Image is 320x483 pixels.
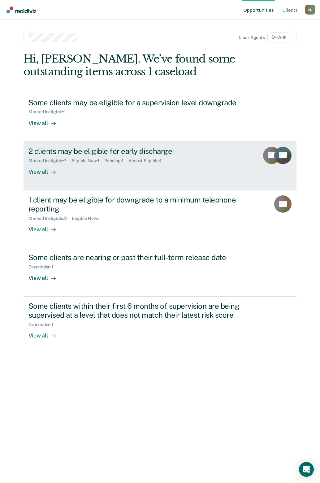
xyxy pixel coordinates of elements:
[24,142,297,190] a: 2 clients may be eligible for early dischargeMarked Ineligible:7Eligible Now:1Pending:1Almost Eli...
[267,33,290,42] span: D4A
[28,264,58,270] div: Overridden : 1
[24,93,297,142] a: Some clients may be eligible for a supervision level downgradeMarked Ineligible:1View all
[28,98,246,107] div: Some clients may be eligible for a supervision level downgrade
[299,462,314,477] div: Open Intercom Messenger
[28,115,63,127] div: View all
[28,195,246,213] div: 1 client may be eligible for downgrade to a minimum telephone reporting
[24,297,297,354] a: Some clients within their first 6 months of supervision are being supervised at a level that does...
[28,109,71,115] div: Marked Ineligible : 1
[24,53,242,78] div: Hi, [PERSON_NAME]. We’ve found some outstanding items across 1 caseload
[305,5,315,15] div: A D
[28,322,58,327] div: Overridden : 1
[6,7,36,13] img: Recidiviz
[305,5,315,15] button: Profile dropdown button
[28,163,63,175] div: View all
[24,248,297,297] a: Some clients are nearing or past their full-term release dateOverridden:1View all
[71,158,104,163] div: Eligible Now : 1
[239,35,265,40] div: Clear agents
[24,190,297,248] a: 1 client may be eligible for downgrade to a minimum telephone reportingMarked Ineligible:3Eligibl...
[128,158,166,163] div: Almost Eligible : 1
[28,216,72,221] div: Marked Ineligible : 3
[28,302,246,320] div: Some clients within their first 6 months of supervision are being supervised at a level that does...
[28,270,63,282] div: View all
[28,158,71,163] div: Marked Ineligible : 7
[28,253,246,262] div: Some clients are nearing or past their full-term release date
[72,216,105,221] div: Eligible Now : 1
[104,158,128,163] div: Pending : 1
[28,221,63,233] div: View all
[28,327,63,339] div: View all
[28,147,246,156] div: 2 clients may be eligible for early discharge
